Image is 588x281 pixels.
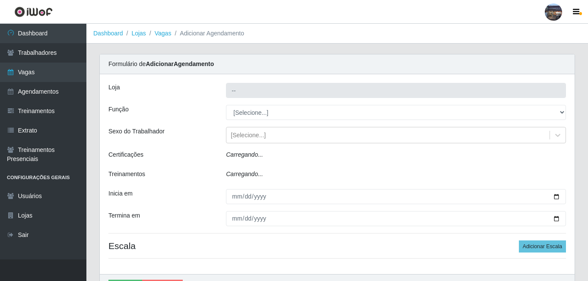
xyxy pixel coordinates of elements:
i: Carregando... [226,170,263,177]
img: CoreUI Logo [14,6,53,17]
input: 00/00/0000 [226,189,566,204]
a: Dashboard [93,30,123,37]
div: Formulário de [100,54,575,74]
h4: Escala [108,240,566,251]
label: Treinamentos [108,170,145,179]
label: Inicia em [108,189,133,198]
div: [Selecione...] [231,131,266,140]
input: 00/00/0000 [226,211,566,226]
i: Carregando... [226,151,263,158]
label: Função [108,105,129,114]
nav: breadcrumb [86,24,588,44]
button: Adicionar Escala [519,240,566,253]
a: Lojas [131,30,146,37]
li: Adicionar Agendamento [171,29,244,38]
label: Certificações [108,150,143,159]
label: Termina em [108,211,140,220]
strong: Adicionar Agendamento [146,60,214,67]
a: Vagas [155,30,172,37]
label: Loja [108,83,120,92]
label: Sexo do Trabalhador [108,127,165,136]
